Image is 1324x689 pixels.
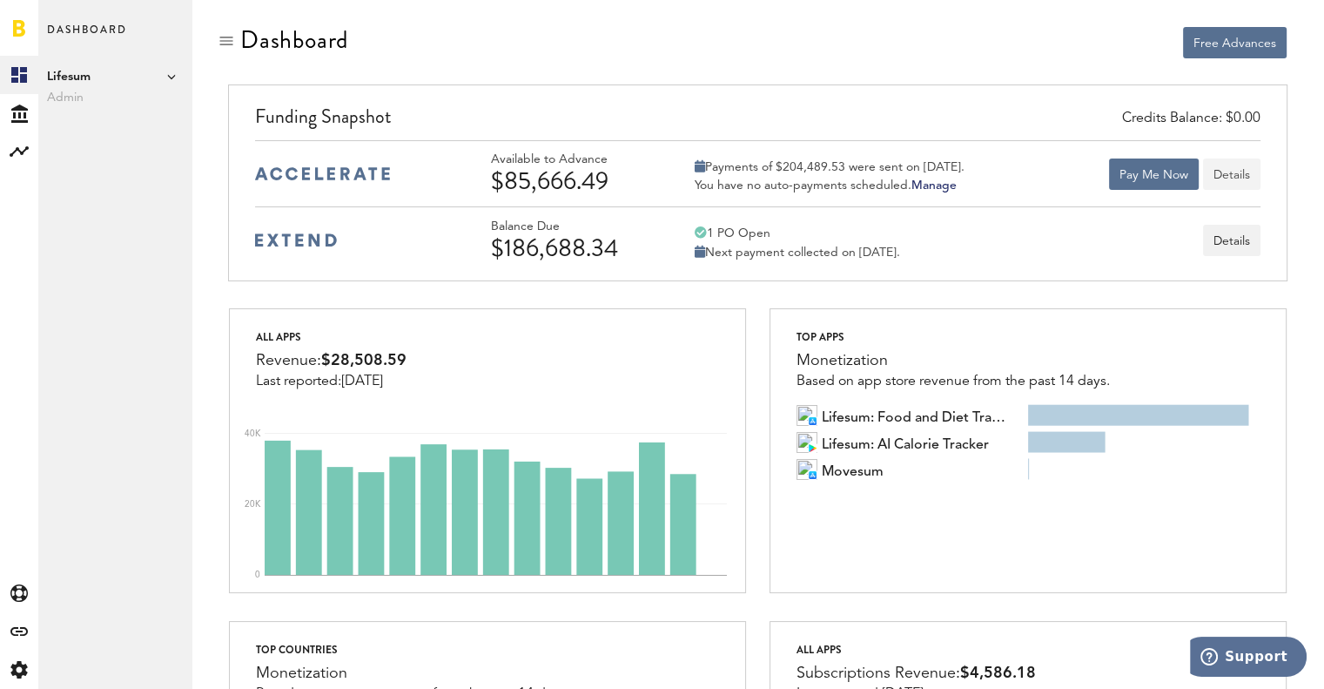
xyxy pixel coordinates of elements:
span: Movesum [822,459,884,480]
text: 0 [255,571,260,579]
div: $186,688.34 [491,234,656,262]
div: Top apps [796,327,1110,348]
div: Dashboard [240,26,348,54]
div: Last reported: [256,374,407,389]
span: Lifesum: AI Calorie Tracker [822,432,989,453]
text: 40K [245,429,261,438]
img: 100x100bb_nkD49Df.jpg [796,459,817,480]
img: 21.png [808,416,817,426]
div: Top countries [256,639,569,660]
button: Free Advances [1183,27,1287,58]
text: 20K [245,500,261,509]
button: Details [1203,225,1260,256]
div: 1 PO Open [695,226,900,241]
div: Next payment collected on [DATE]. [695,245,900,260]
span: $28,508.59 [321,353,407,368]
span: Lifesum: Food and Diet Tracker [822,405,1011,426]
span: [DATE] [341,375,383,388]
div: Available to Advance [491,152,656,167]
div: Funding Snapshot [255,103,1260,140]
div: Subscriptions Revenue: [796,660,1036,686]
span: Lifesum [47,66,183,87]
a: Manage [911,179,957,192]
button: Pay Me Now [1109,159,1199,190]
div: Credits Balance: $0.00 [1122,109,1260,129]
img: accelerate-medium-blue-logo.svg [255,167,390,180]
div: All apps [256,327,407,348]
div: All apps [796,639,1036,660]
iframe: Opens a widget where you can find more information [1190,637,1307,680]
div: $85,666.49 [491,167,656,195]
img: 17.png [808,443,817,453]
span: Dashboard [47,19,127,56]
div: Monetization [796,348,1110,374]
div: Balance Due [491,220,656,234]
span: Admin [47,87,183,108]
div: Payments of $204,489.53 were sent on [DATE]. [695,159,964,175]
img: 21.png [808,470,817,480]
div: Based on app store revenue from the past 14 days. [796,374,1110,389]
div: Monetization [256,660,569,686]
div: Revenue: [256,348,407,374]
img: 100x100bb_Xzt0BIY.jpg [796,405,817,426]
div: You have no auto-payments scheduled. [695,178,964,193]
img: 7fNrWWPMQZgIs_sVv5Bb3jME5KbEqguW8n4PDo4FsZzvI-xGE2jiJQ2ah8xdkvyTNQ [796,432,817,453]
button: Details [1203,159,1260,190]
img: extend-medium-blue-logo.svg [255,233,337,247]
span: $4,586.18 [960,665,1036,681]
